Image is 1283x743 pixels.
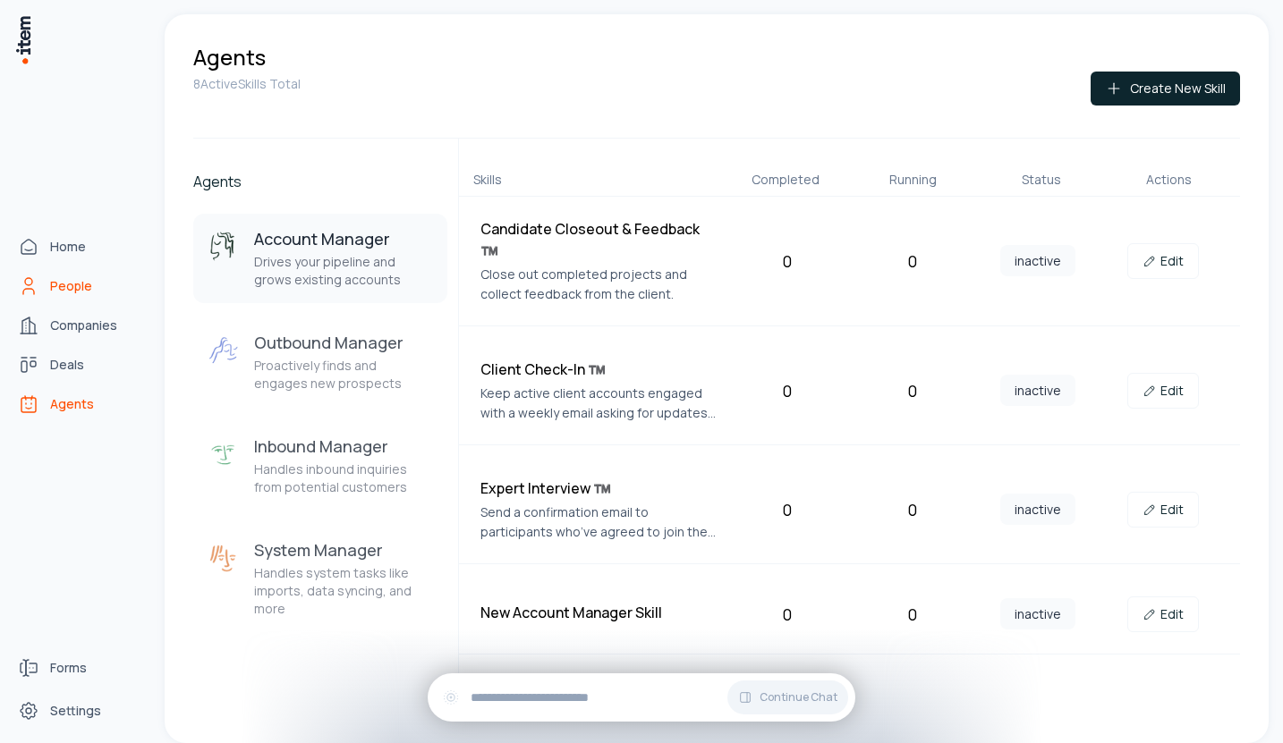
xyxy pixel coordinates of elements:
button: Outbound ManagerOutbound ManagerProactively finds and engages new prospects [193,317,447,407]
button: Account ManagerAccount ManagerDrives your pipeline and grows existing accounts [193,214,447,303]
img: Item Brain Logo [14,14,32,65]
img: System Manager [208,543,240,575]
div: 0 [856,602,967,627]
span: inactive [1000,245,1075,276]
a: Edit [1127,243,1199,279]
div: 0 [856,378,967,403]
button: System ManagerSystem ManagerHandles system tasks like imports, data syncing, and more [193,525,447,632]
p: 8 Active Skills Total [193,75,301,93]
p: Handles system tasks like imports, data syncing, and more [254,564,433,618]
p: Handles inbound inquiries from potential customers [254,460,433,496]
p: Close out completed projects and collect feedback from the client. [480,265,718,304]
p: Proactively finds and engages new prospects [254,357,433,393]
div: 0 [731,249,842,274]
img: Outbound Manager [208,335,240,367]
div: Running [856,171,970,189]
h3: Inbound Manager [254,435,433,457]
h1: Agents [193,43,266,72]
p: Keep active client accounts engaged with a weekly email asking for updates or new needs. [480,384,718,423]
a: Edit [1127,492,1199,528]
div: Status [984,171,1098,189]
span: Home [50,238,86,256]
span: Forms [50,659,87,677]
a: Home [11,229,147,265]
img: Inbound Manager [208,439,240,471]
span: People [50,277,92,295]
h3: System Manager [254,539,433,561]
h4: Candidate Closeout & Feedback ™️ [480,218,718,261]
a: Forms [11,650,147,686]
img: Account Manager [208,232,240,264]
h2: Agents [193,171,447,192]
div: Completed [728,171,842,189]
span: inactive [1000,494,1075,525]
button: Create New Skill [1091,72,1240,106]
div: Actions [1112,171,1226,189]
a: Deals [11,347,147,383]
h4: Client Check-In ™️ [480,359,718,380]
h4: New Account Manager Skill [480,602,718,623]
span: inactive [1000,598,1075,629]
p: Drives your pipeline and grows existing accounts [254,253,433,289]
h3: Outbound Manager [254,332,433,353]
div: 0 [731,497,842,522]
div: Continue Chat [428,673,855,722]
a: Edit [1127,373,1199,409]
div: Skills [473,171,715,189]
button: Inbound ManagerInbound ManagerHandles inbound inquiries from potential customers [193,421,447,511]
a: People [11,268,147,304]
div: 0 [731,378,842,403]
h4: Expert Interview ™️ [480,477,718,499]
span: inactive [1000,375,1075,406]
span: Companies [50,317,117,334]
div: 0 [731,602,842,627]
span: Continue Chat [760,690,837,705]
div: 0 [856,497,967,522]
a: Edit [1127,596,1199,632]
span: Agents [50,395,94,413]
div: 0 [856,249,967,274]
a: Companies [11,308,147,343]
button: Continue Chat [727,680,848,714]
h3: Account Manager [254,228,433,249]
p: Send a confirmation email to participants who’ve agreed to join the study, explaining next steps ... [480,502,718,542]
a: Settings [11,693,147,729]
span: Settings [50,702,101,720]
span: Deals [50,356,84,374]
a: Agents [11,386,147,422]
